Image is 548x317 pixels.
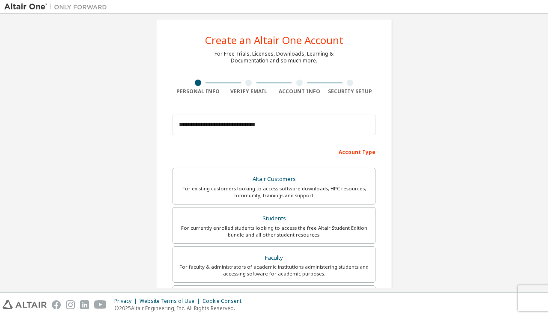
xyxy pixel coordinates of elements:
[205,35,343,45] div: Create an Altair One Account
[52,300,61,309] img: facebook.svg
[178,213,370,225] div: Students
[114,305,247,312] p: © 2025 Altair Engineering, Inc. All Rights Reserved.
[140,298,203,305] div: Website Terms of Use
[325,88,376,95] div: Security Setup
[3,300,47,309] img: altair_logo.svg
[214,50,334,64] div: For Free Trials, Licenses, Downloads, Learning & Documentation and so much more.
[4,3,111,11] img: Altair One
[178,173,370,185] div: Altair Customers
[203,298,247,305] div: Cookie Consent
[173,145,375,158] div: Account Type
[114,298,140,305] div: Privacy
[66,300,75,309] img: instagram.svg
[178,264,370,277] div: For faculty & administrators of academic institutions administering students and accessing softwa...
[178,225,370,238] div: For currently enrolled students looking to access the free Altair Student Edition bundle and all ...
[80,300,89,309] img: linkedin.svg
[223,88,274,95] div: Verify Email
[178,185,370,199] div: For existing customers looking to access software downloads, HPC resources, community, trainings ...
[178,252,370,264] div: Faculty
[173,88,223,95] div: Personal Info
[94,300,107,309] img: youtube.svg
[274,88,325,95] div: Account Info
